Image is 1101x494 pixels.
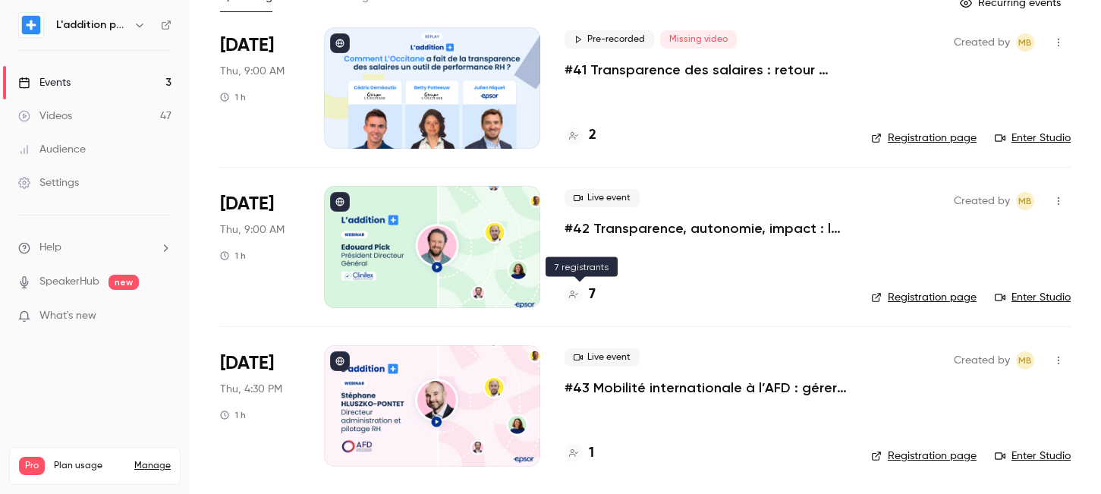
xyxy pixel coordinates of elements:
[871,290,977,305] a: Registration page
[220,409,246,421] div: 1 h
[153,310,171,323] iframe: Noticeable Trigger
[589,285,596,305] h4: 7
[995,131,1071,146] a: Enter Studio
[220,27,300,149] div: Oct 16 Thu, 9:00 AM (Europe/Paris)
[109,275,139,290] span: new
[1016,351,1034,370] span: Mylène BELLANGER
[565,219,847,238] a: #42 Transparence, autonomie, impact : la recette Clinitex
[18,75,71,90] div: Events
[1016,33,1034,52] span: Mylène BELLANGER
[954,351,1010,370] span: Created by
[565,30,654,49] span: Pre-recorded
[18,142,86,157] div: Audience
[565,348,640,367] span: Live event
[39,240,61,256] span: Help
[220,186,300,307] div: Nov 6 Thu, 9:00 AM (Europe/Paris)
[19,457,45,475] span: Pro
[220,382,282,397] span: Thu, 4:30 PM
[54,460,125,472] span: Plan usage
[1018,33,1032,52] span: MB
[589,443,594,464] h4: 1
[220,250,246,262] div: 1 h
[589,125,596,146] h4: 2
[1018,192,1032,210] span: MB
[56,17,127,33] h6: L'addition par Epsor
[18,109,72,124] div: Videos
[995,448,1071,464] a: Enter Studio
[220,192,274,216] span: [DATE]
[565,443,594,464] a: 1
[565,189,640,207] span: Live event
[220,33,274,58] span: [DATE]
[18,240,171,256] li: help-dropdown-opener
[954,33,1010,52] span: Created by
[871,448,977,464] a: Registration page
[220,222,285,238] span: Thu, 9:00 AM
[871,131,977,146] a: Registration page
[19,13,43,37] img: L'addition par Epsor
[134,460,171,472] a: Manage
[1018,351,1032,370] span: MB
[1016,192,1034,210] span: Mylène BELLANGER
[565,379,847,397] a: #43 Mobilité internationale à l’AFD : gérer les talents au-delà des frontières
[565,285,596,305] a: 7
[954,192,1010,210] span: Created by
[220,91,246,103] div: 1 h
[220,64,285,79] span: Thu, 9:00 AM
[565,61,847,79] a: #41 Transparence des salaires : retour d'expérience de L'Occitane
[995,290,1071,305] a: Enter Studio
[39,308,96,324] span: What's new
[39,274,99,290] a: SpeakerHub
[565,125,596,146] a: 2
[660,30,737,49] span: Missing video
[220,351,274,376] span: [DATE]
[18,175,79,190] div: Settings
[220,345,300,467] div: Dec 4 Thu, 4:30 PM (Europe/Paris)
